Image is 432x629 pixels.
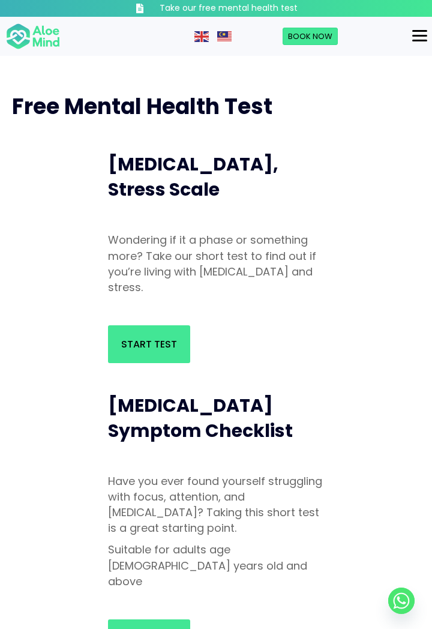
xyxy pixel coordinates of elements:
[108,393,293,444] span: [MEDICAL_DATA] Symptom Checklist
[288,31,332,42] span: Book Now
[194,30,210,42] a: English
[108,2,324,14] a: Take our free mental health test
[407,26,432,46] button: Menu
[108,151,278,202] span: [MEDICAL_DATA], Stress Scale
[108,232,324,295] p: Wondering if it a phase or something more? Take our short test to find out if you’re living with ...
[108,474,324,536] p: Have you ever found yourself struggling with focus, attention, and [MEDICAL_DATA]? Taking this sh...
[194,31,209,42] img: en
[108,325,190,363] a: Start Test
[388,588,415,614] a: Whatsapp
[108,542,324,589] p: Suitable for adults age [DEMOGRAPHIC_DATA] years old and above
[283,28,338,46] a: Book Now
[6,23,60,50] img: Aloe mind Logo
[121,337,177,351] span: Start Test
[12,91,272,122] span: Free Mental Health Test
[217,31,232,42] img: ms
[217,30,233,42] a: Malay
[160,2,298,14] h3: Take our free mental health test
